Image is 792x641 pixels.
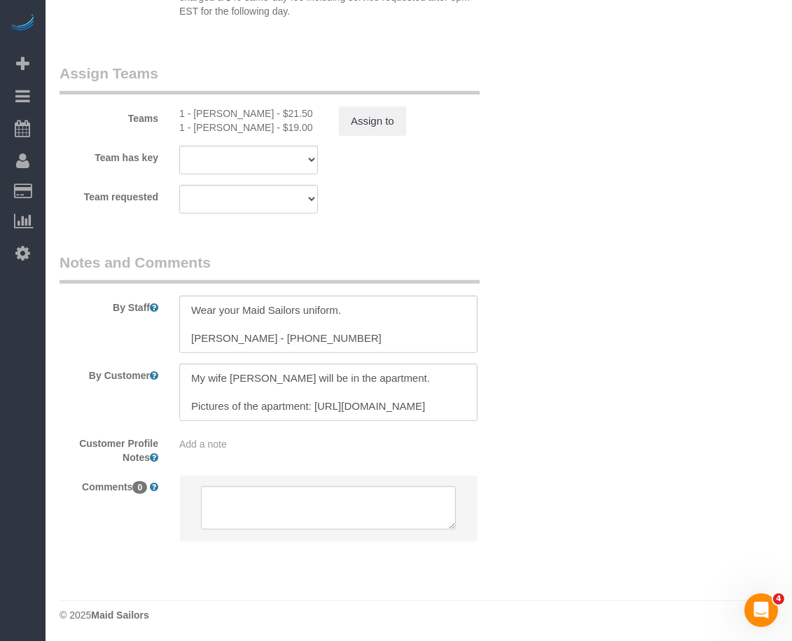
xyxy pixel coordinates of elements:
[8,14,36,34] img: Automaid Logo
[49,106,169,125] label: Teams
[744,593,778,627] iframe: Intercom live chat
[132,481,147,494] span: 0
[773,593,784,605] span: 4
[60,608,778,622] div: © 2025
[49,296,169,315] label: By Staff
[49,475,169,494] label: Comments
[339,106,406,136] button: Assign to
[60,252,480,284] legend: Notes and Comments
[49,146,169,165] label: Team has key
[49,185,169,204] label: Team requested
[49,432,169,464] label: Customer Profile Notes
[179,106,318,120] div: 1 hour x $21.50/hour
[179,439,227,450] span: Add a note
[91,609,148,621] strong: Maid Sailors
[60,63,480,95] legend: Assign Teams
[179,120,318,135] div: 1 hour x $19.00/hour
[49,364,169,382] label: By Customer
